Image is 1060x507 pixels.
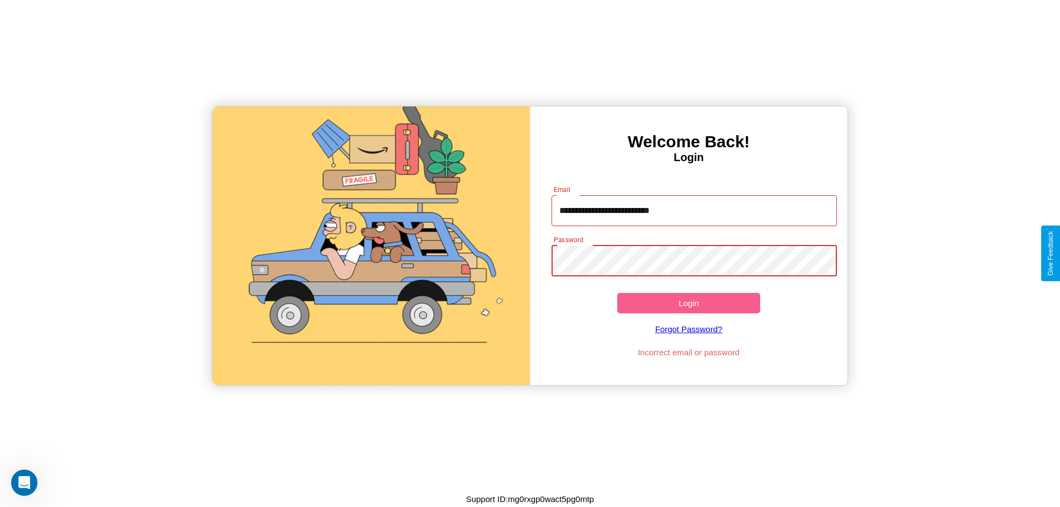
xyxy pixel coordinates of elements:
[11,469,38,496] iframe: Intercom live chat
[554,235,583,244] label: Password
[1047,231,1054,276] div: Give Feedback
[546,345,832,360] p: Incorrect email or password
[530,151,847,164] h4: Login
[554,185,571,194] label: Email
[546,313,832,345] a: Forgot Password?
[213,106,530,385] img: gif
[617,293,760,313] button: Login
[466,492,594,506] p: Support ID: mg0rxgp0wact5pg0mtp
[530,132,847,151] h3: Welcome Back!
